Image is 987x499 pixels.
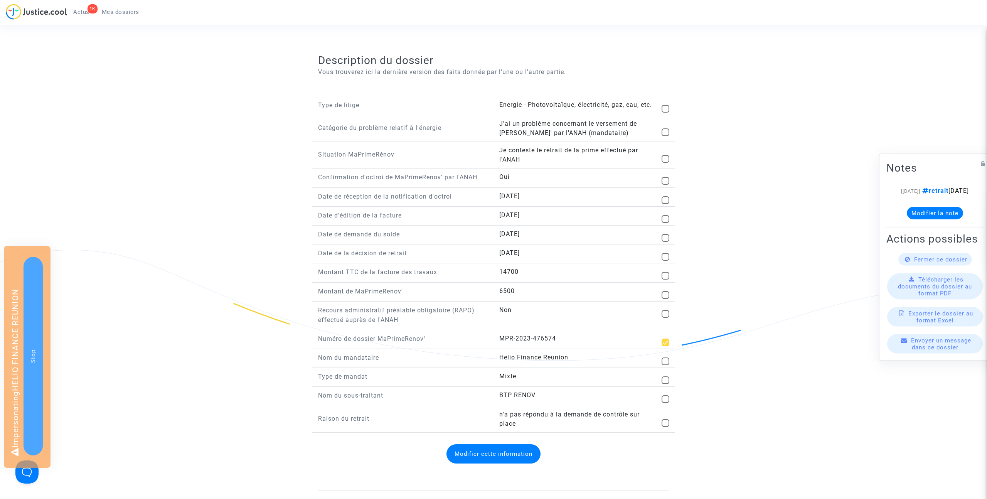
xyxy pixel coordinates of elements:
[318,287,488,296] p: Montant de MaPrimeRenov'
[499,101,652,108] span: Energie - Photovoltaïque, électricité, gaz, eau, etc.
[914,256,967,263] span: Fermer ce dossier
[908,310,973,324] span: Exporter le dossier au format Excel
[4,246,51,468] div: Impersonating
[88,4,98,13] div: 1K
[318,54,669,67] h2: Description du dossier
[499,192,520,200] span: [DATE]
[499,354,568,361] span: Helio Finance Reunion
[318,334,488,344] p: Numéro de dossier MaPrimeRenov'
[499,147,638,163] span: Je conteste le retrait de la prime effectué par l'ANAH
[920,187,948,194] span: retrait
[318,172,488,182] p: Confirmation d'octroi de MaPrimeRenov' par l'ANAH
[499,391,536,399] span: BTP RENOV
[901,188,920,194] span: [[DATE]]
[499,373,516,380] span: Mixte
[499,120,637,137] span: J'ai un problème concernant le versement de [PERSON_NAME]' par l'ANAH (mandataire)
[499,230,520,238] span: [DATE]
[318,123,488,133] p: Catégorie du problème relatif à l'énergie
[318,305,488,325] p: Recours administratif préalable obligatoire (RAPO) effectué auprès de l'ANAH
[96,6,145,18] a: Mes dossiers
[318,67,669,77] p: Vous trouverez ici la dernière version des faits donnée par l'une ou l'autre partie.
[318,372,488,381] p: Type de mandat
[318,391,488,400] p: Nom du sous-traitant
[318,211,488,220] p: Date d'édition de la facture
[24,257,43,455] button: Stop
[886,232,984,246] h2: Actions possibles
[30,349,37,363] span: Stop
[886,161,984,175] h2: Notes
[318,150,488,159] p: Situation MaPrimeRénov
[499,211,520,219] span: [DATE]
[102,8,139,15] span: Mes dossiers
[318,192,488,201] p: Date de réception de la notification d'octroi
[15,460,39,484] iframe: Help Scout Beacon - Open
[318,229,488,239] p: Date de demande du solde
[499,249,520,256] span: [DATE]
[318,248,488,258] p: Date de la décision de retrait
[73,8,89,15] span: Actus
[499,268,519,275] span: 14700
[318,267,488,277] p: Montant TTC de la facture des travaux
[446,444,541,464] button: Modifier cette information
[499,335,556,342] span: MPR-2023-476574
[318,414,488,423] p: Raison du retrait
[911,337,971,351] span: Envoyer un message dans ce dossier
[499,411,640,427] span: n'a pas répondu à la demande de contrôle sur place
[318,353,488,362] p: Nom du mandataire
[499,306,512,314] span: Non
[499,287,515,295] span: 6500
[6,4,67,20] img: jc-logo.svg
[499,173,510,180] span: Oui
[920,187,969,194] span: [DATE]
[67,6,96,18] a: 1KActus
[318,100,488,110] p: Type de litige
[907,207,963,219] button: Modifier la note
[898,276,972,297] span: Télécharger les documents du dossier au format PDF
